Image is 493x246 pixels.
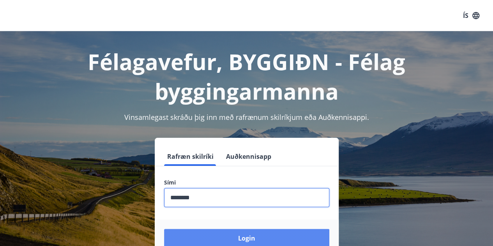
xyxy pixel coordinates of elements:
[164,147,217,166] button: Rafræn skilríki
[164,179,329,186] label: Sími
[223,147,274,166] button: Auðkennisapp
[124,112,369,122] span: Vinsamlegast skráðu þig inn með rafrænum skilríkjum eða Auðkennisappi.
[459,9,484,23] button: ÍS
[9,47,484,106] h1: Félagavefur, BYGGIÐN - Félag byggingarmanna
